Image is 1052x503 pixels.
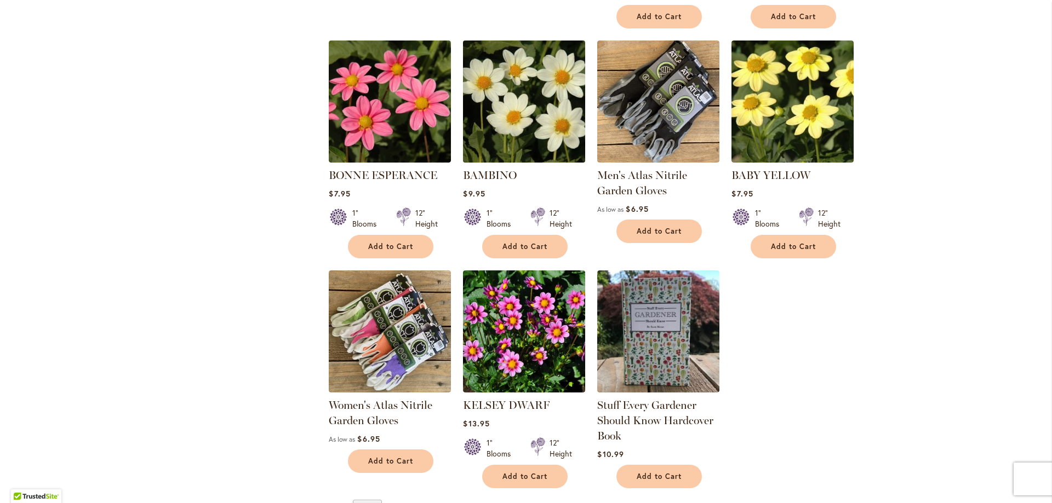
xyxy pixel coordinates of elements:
span: $13.95 [463,418,489,429]
button: Add to Cart [751,235,836,258]
span: As low as [597,205,624,213]
a: Stuff Every Gardener Should Know Hardcover Book [597,384,719,395]
a: Men's Atlas Nitrile Garden Gloves [597,169,687,197]
img: Stuff Every Gardener Should Know Hardcover Book [597,270,719,392]
span: Add to Cart [368,242,413,251]
button: Add to Cart [348,235,433,258]
span: $10.99 [597,449,624,459]
a: Stuff Every Gardener Should Know Hardcover Book [597,398,713,442]
span: Add to Cart [637,472,682,481]
a: BABY YELLOW [731,169,810,182]
span: Add to Cart [502,242,547,251]
button: Add to Cart [482,465,568,488]
iframe: Launch Accessibility Center [8,464,39,495]
div: 12" Height [818,207,841,229]
a: BAMBINO [463,169,517,182]
a: KELSEY DWARF [463,384,585,395]
a: BABY YELLOW [731,154,854,165]
div: 1" Blooms [352,207,383,229]
button: Add to Cart [616,219,702,243]
a: KELSEY DWARF [463,398,550,412]
span: Add to Cart [368,456,413,466]
img: Men's Atlas Nitrile Gloves in 3 sizes [597,41,719,163]
a: Women's Atlas Nitrile Garden Gloves [329,398,432,427]
a: BAMBINO [463,154,585,165]
button: Add to Cart [348,449,433,473]
a: Men's Atlas Nitrile Gloves in 3 sizes [597,154,719,165]
a: Women's Atlas Nitrile Gloves in 4 sizes [329,384,451,395]
span: $9.95 [463,188,485,199]
img: Women's Atlas Nitrile Gloves in 4 sizes [329,270,451,392]
span: Add to Cart [637,12,682,21]
img: KELSEY DWARF [463,270,585,392]
div: 1" Blooms [487,437,517,459]
div: 12" Height [415,207,438,229]
button: Add to Cart [482,235,568,258]
span: $6.95 [357,433,380,444]
span: As low as [329,435,355,443]
img: BONNE ESPERANCE [329,41,451,163]
img: BABY YELLOW [731,41,854,163]
span: Add to Cart [771,242,816,251]
div: 1" Blooms [487,207,517,229]
div: 12" Height [550,437,572,459]
div: 1" Blooms [755,207,786,229]
div: 12" Height [550,207,572,229]
span: Add to Cart [771,12,816,21]
span: $7.95 [731,188,753,199]
img: BAMBINO [460,37,588,165]
a: BONNE ESPERANCE [329,154,451,165]
button: Add to Cart [616,465,702,488]
span: Add to Cart [502,472,547,481]
span: $6.95 [626,204,648,214]
span: $7.95 [329,188,350,199]
span: Add to Cart [637,227,682,236]
a: BONNE ESPERANCE [329,169,437,182]
button: Add to Cart [616,5,702,28]
button: Add to Cart [751,5,836,28]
